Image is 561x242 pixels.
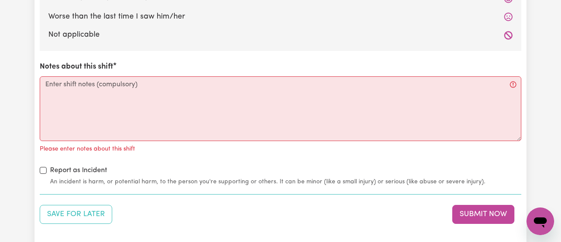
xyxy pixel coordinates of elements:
[452,205,514,224] button: Submit your job report
[40,205,112,224] button: Save your job report
[40,61,113,72] label: Notes about this shift
[48,11,513,22] label: Worse than the last time I saw him/her
[48,29,513,41] label: Not applicable
[50,177,521,186] small: An incident is harm, or potential harm, to the person you're supporting or others. It can be mino...
[50,165,107,176] label: Report as Incident
[40,145,135,154] p: Please enter notes about this shift
[526,207,554,235] iframe: Button to launch messaging window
